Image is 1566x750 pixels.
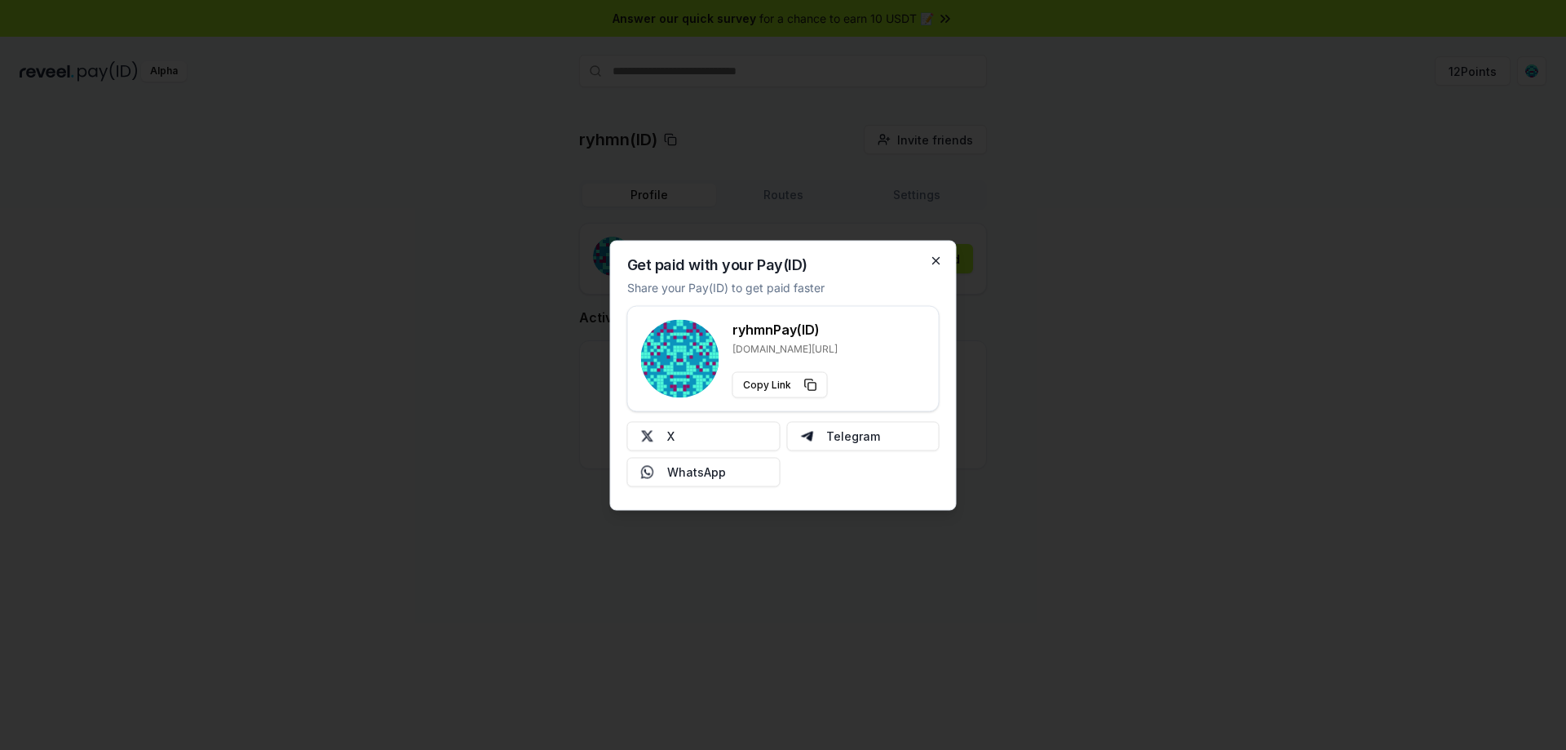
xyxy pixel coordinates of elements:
[732,319,838,339] h3: ryhmn Pay(ID)
[732,342,838,355] p: [DOMAIN_NAME][URL]
[800,429,813,442] img: Telegram
[641,429,654,442] img: X
[627,278,825,295] p: Share your Pay(ID) to get paid faster
[732,371,828,397] button: Copy Link
[641,465,654,478] img: Whatsapp
[627,421,781,450] button: X
[627,257,807,272] h2: Get paid with your Pay(ID)
[786,421,940,450] button: Telegram
[627,457,781,486] button: WhatsApp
